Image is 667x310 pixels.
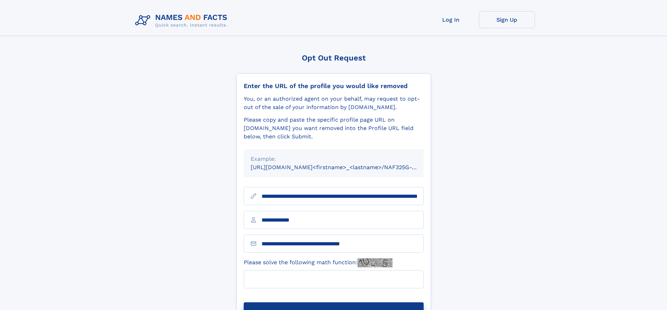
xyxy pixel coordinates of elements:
[251,155,417,163] div: Example:
[244,116,424,141] div: Please copy and paste the specific profile page URL on [DOMAIN_NAME] you want removed into the Pr...
[244,82,424,90] div: Enter the URL of the profile you would like removed
[251,164,437,171] small: [URL][DOMAIN_NAME]<firstname>_<lastname>/NAF325G-xxxxxxxx
[244,95,424,111] div: You, or an authorized agent on your behalf, may request to opt-out of the sale of your informatio...
[423,11,479,28] a: Log In
[244,258,392,267] label: Please solve the following math function:
[236,53,431,62] div: Opt Out Request
[479,11,535,28] a: Sign Up
[132,11,233,30] img: Logo Names and Facts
